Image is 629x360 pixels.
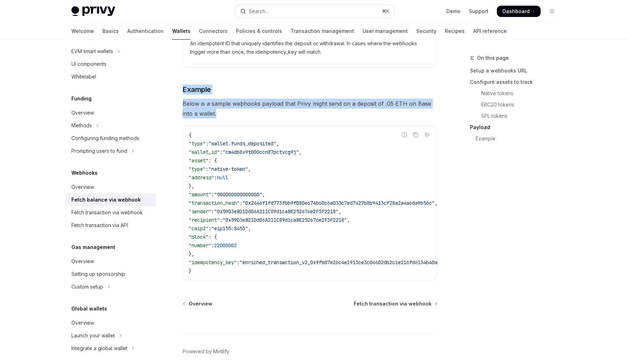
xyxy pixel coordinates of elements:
[71,270,125,278] div: Setting up sponsorship
[71,304,107,313] h5: Global wallets
[339,208,341,215] span: ,
[172,23,190,40] a: Wallets
[446,8,460,15] a: Demo
[183,348,229,355] a: Powered by Mintlify
[237,259,240,266] span: :
[189,174,214,181] span: "address"
[71,183,94,191] div: Overview
[223,149,299,155] span: "cm4db8x9t000ccn87pctvcg9j"
[411,130,420,139] button: Copy the contents from the code block
[66,106,156,119] a: Overview
[347,217,350,223] span: ,
[71,344,127,353] div: Integrate a global wallet
[127,23,164,40] a: Authentication
[235,5,394,18] button: Open search
[469,8,488,15] a: Support
[66,70,156,83] a: Whitelabel
[66,145,156,157] button: Toggle Prompting users to fund section
[416,23,436,40] a: Security
[66,181,156,193] a: Overview
[189,208,211,215] span: "sender"
[71,257,94,266] div: Overview
[208,157,217,164] span: : {
[382,8,389,14] span: ⌘ K
[71,72,96,81] div: Whitelabel
[71,6,115,16] img: light logo
[189,140,206,147] span: "type"
[66,255,156,268] a: Overview
[208,166,248,172] span: "native-token"
[71,196,141,204] div: Fetch balance via webhook
[189,268,192,274] span: }
[236,23,282,40] a: Policies & controls
[190,39,430,56] span: An idempotent ID that uniquely identifies the deposit or withdrawal. In cases where the webhooks ...
[470,110,563,122] a: SPL tokens
[211,242,214,249] span: :
[189,251,194,257] span: },
[66,206,156,219] a: Fetch transaction via webhook
[497,6,541,17] a: Dashboard
[248,225,251,232] span: ,
[66,280,156,293] button: Toggle Custom setup section
[102,23,119,40] a: Basics
[71,208,143,217] div: Fetch transaction via webhook
[445,23,465,40] a: Recipes
[189,149,220,155] span: "wallet_id"
[470,76,563,88] a: Configure assets to track
[183,85,211,94] span: Example
[242,200,435,206] span: "0x2446f1fd773fbb9f080e674b60c6a033c7ed7427b8b9413cf28a2a4a6da9b56c"
[422,130,431,139] button: Ask AI
[220,217,223,223] span: :
[189,242,211,249] span: "number"
[71,94,92,103] h5: Funding
[189,157,208,164] span: "asset"
[189,217,220,223] span: "recipient"
[71,23,94,40] a: Welcome
[354,300,431,307] span: Fetch transaction via webhook
[71,331,115,340] div: Launch your wallet
[208,140,276,147] span: "wallet.funds_deposited"
[71,169,98,177] h5: Webhooks
[189,183,194,189] span: },
[66,317,156,329] a: Overview
[502,8,530,15] span: Dashboard
[262,191,265,198] span: ,
[470,122,563,133] a: Payload
[66,119,156,132] button: Toggle Methods section
[189,132,192,138] span: {
[208,234,217,240] span: : {
[66,193,156,206] a: Fetch balance via webhook
[189,191,211,198] span: "amount"
[71,243,115,251] h5: Gas management
[470,88,563,99] a: Native tokens
[183,300,212,307] a: Overview
[66,329,156,342] button: Toggle Launch your wallet section
[354,300,437,307] a: Fetch transaction via webhook
[208,225,211,232] span: :
[206,166,208,172] span: :
[217,174,228,181] span: null
[71,109,94,117] div: Overview
[211,208,214,215] span: :
[223,217,347,223] span: "0x59D3eB21Dd06A211C89d1caBE252676e2F3F2218"
[189,300,212,307] span: Overview
[473,23,507,40] a: API reference
[71,134,139,143] div: Configuring funding methods
[363,23,408,40] a: User management
[71,47,113,56] div: EVM smart wallets
[276,140,279,147] span: ,
[206,140,208,147] span: :
[546,6,558,17] button: Toggle dark mode
[71,147,127,155] div: Prompting users to fund
[249,7,269,16] div: Search...
[189,225,208,232] span: "caip2"
[71,283,103,291] div: Custom setup
[477,54,509,62] span: On this page
[211,225,248,232] span: "eip155:8453"
[435,200,437,206] span: ,
[189,200,240,206] span: "transaction_hash"
[214,208,339,215] span: "0x59D3eB21Dd06A211C89d1caBE252676e2F3F2218"
[240,259,508,266] span: "enriched_transaction_v2_0x9fb07e26c4e1913ce3c06602db2c1e216fd6134b40a03def699ea04ca67c7088_20"
[248,166,251,172] span: ,
[290,23,354,40] a: Transaction management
